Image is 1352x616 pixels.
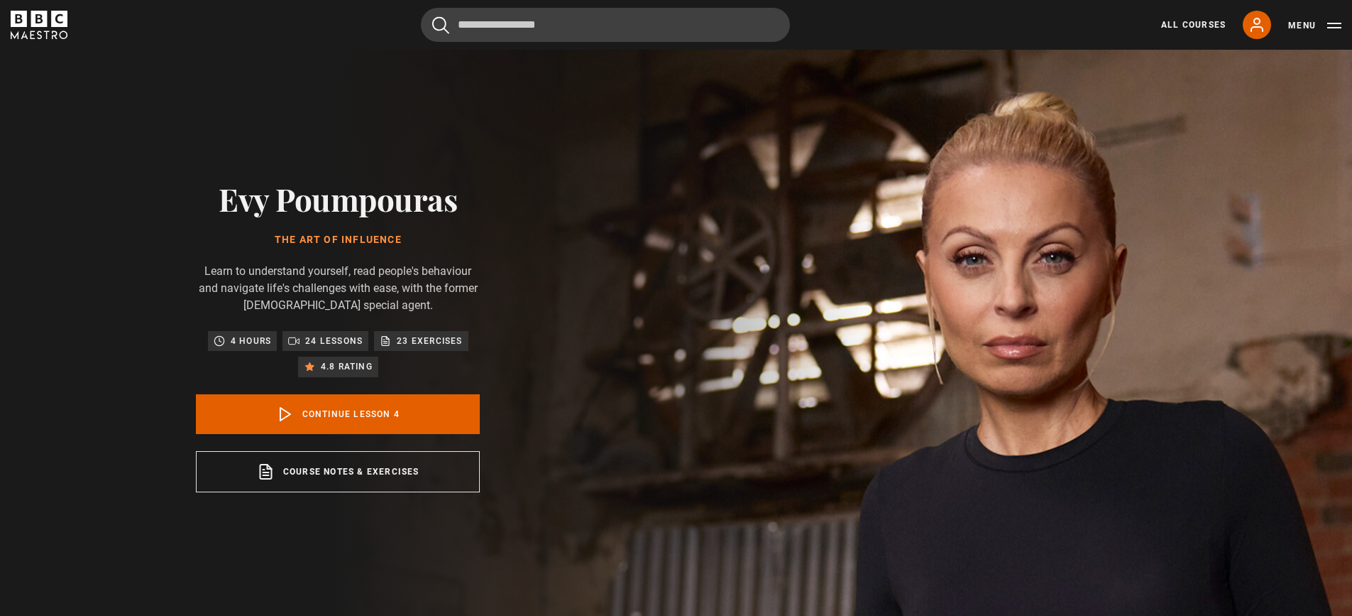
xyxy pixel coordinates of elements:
p: 23 exercises [397,334,462,348]
h2: Evy Poumpouras [196,180,480,217]
input: Search [421,8,790,42]
button: Submit the search query [432,16,449,34]
p: Learn to understand yourself, read people's behaviour and navigate life's challenges with ease, w... [196,263,480,314]
svg: BBC Maestro [11,11,67,39]
a: Continue lesson 4 [196,394,480,434]
button: Toggle navigation [1288,18,1341,33]
p: 4.8 rating [321,360,373,374]
p: 4 hours [231,334,271,348]
h1: The Art of Influence [196,234,480,246]
p: 24 lessons [305,334,363,348]
a: Course notes & exercises [196,451,480,492]
a: All Courses [1161,18,1226,31]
